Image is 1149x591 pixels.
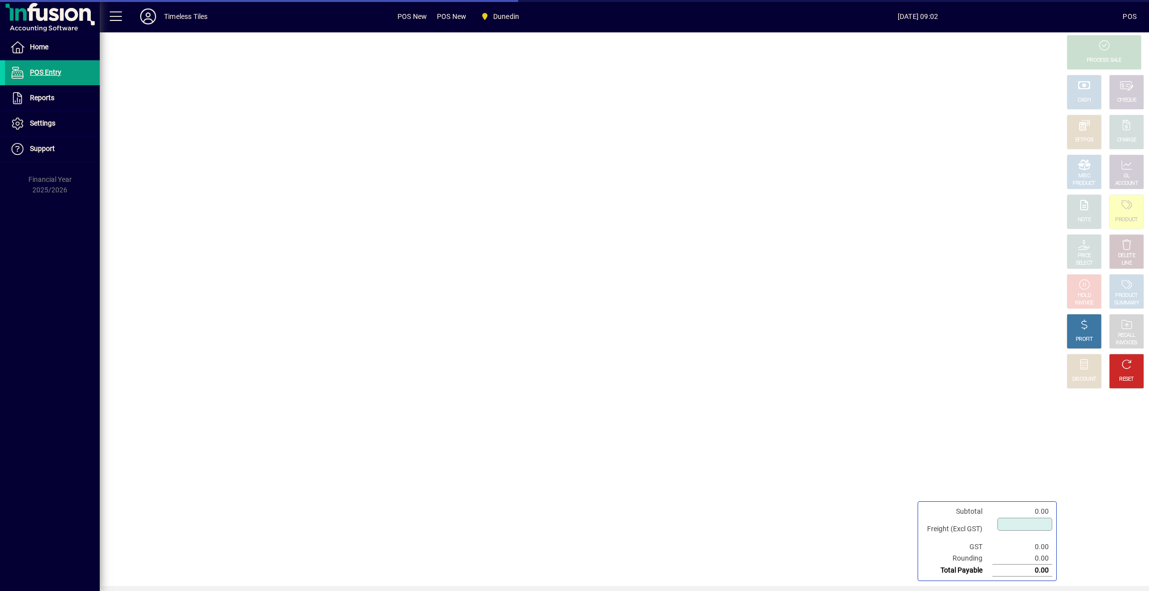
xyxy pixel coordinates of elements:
div: PRODUCT [1115,292,1138,299]
td: Freight (Excl GST) [922,517,992,541]
div: LINE [1122,260,1132,267]
a: Home [5,35,100,60]
div: NOTE [1078,216,1091,224]
a: Settings [5,111,100,136]
td: Subtotal [922,506,992,517]
span: Dunedin [493,8,519,24]
div: PRODUCT [1073,180,1095,187]
div: INVOICE [1075,299,1093,307]
td: GST [922,541,992,553]
span: POS New [397,8,427,24]
div: PROFIT [1076,336,1093,343]
span: POS Entry [30,68,61,76]
div: CASH [1078,97,1091,104]
td: 0.00 [992,541,1052,553]
div: MISC [1078,172,1090,180]
span: Support [30,145,55,152]
div: EFTPOS [1075,137,1094,144]
div: PROCESS SALE [1087,57,1122,64]
a: Support [5,137,100,161]
td: 0.00 [992,553,1052,565]
div: GL [1124,172,1130,180]
div: POS [1123,8,1137,24]
div: PRODUCT [1115,216,1138,224]
span: [DATE] 09:02 [713,8,1123,24]
div: RECALL [1118,332,1136,339]
td: Total Payable [922,565,992,577]
div: Timeless Tiles [164,8,207,24]
div: CHEQUE [1117,97,1136,104]
div: INVOICES [1116,339,1137,347]
div: HOLD [1078,292,1091,299]
div: SELECT [1076,260,1093,267]
div: PRICE [1078,252,1091,260]
div: CHARGE [1117,137,1137,144]
td: 0.00 [992,506,1052,517]
span: Dunedin [476,7,523,25]
div: DISCOUNT [1072,376,1096,383]
div: RESET [1119,376,1134,383]
div: DELETE [1118,252,1135,260]
div: SUMMARY [1114,299,1139,307]
span: Home [30,43,48,51]
button: Profile [132,7,164,25]
a: Reports [5,86,100,111]
div: ACCOUNT [1115,180,1138,187]
span: POS New [437,8,466,24]
td: 0.00 [992,565,1052,577]
span: Reports [30,94,54,102]
td: Rounding [922,553,992,565]
span: Settings [30,119,55,127]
